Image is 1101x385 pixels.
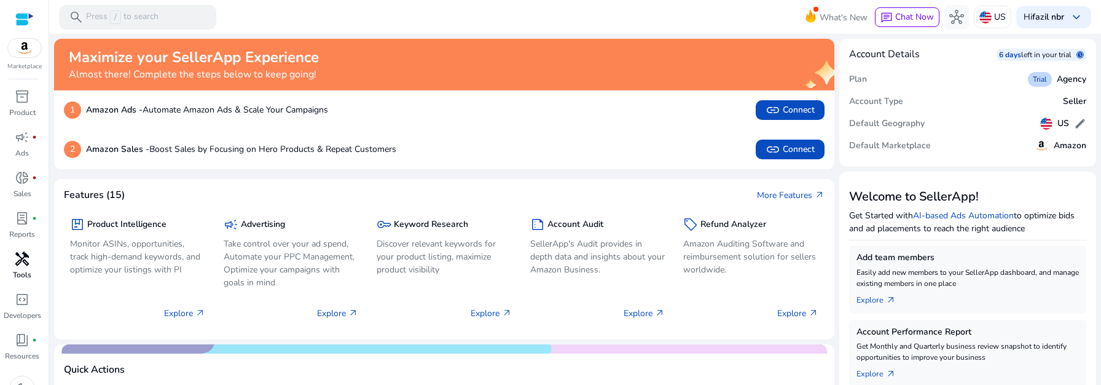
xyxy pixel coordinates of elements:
p: Discover relevant keywords for your product listing, maximize product visibility [377,237,512,276]
span: arrow_outward [886,369,896,379]
p: Amazon Auditing Software and reimbursement solution for sellers worldwide. [683,237,818,276]
p: Ads [15,148,29,159]
span: hub [949,10,964,25]
h4: Almost there! Complete the steps below to keep going! [69,69,319,81]
a: More Featuresarrow_outward [757,189,825,202]
span: package [70,217,85,232]
h5: Default Geography [849,119,925,129]
p: Press to search [86,10,159,24]
span: fiber_manual_record [32,135,37,140]
span: summarize [530,217,545,232]
span: Chat Now [895,11,934,23]
span: search [69,10,84,25]
a: AI-based Ads Automation [913,210,1014,221]
span: donut_small [15,170,29,185]
span: campaign [224,217,238,232]
h5: Account Performance Report [856,327,1079,338]
span: book_4 [15,333,29,347]
h4: Quick Actions [64,364,125,376]
span: arrow_outward [195,308,205,318]
h5: Product Intelligence [87,220,167,230]
p: Automate Amazon Ads & Scale Your Campaigns [86,103,328,116]
p: left in your trial [1021,50,1076,60]
p: Reports [9,229,35,240]
b: Amazon Sales - [86,143,149,155]
h5: Amazon [1054,141,1086,151]
p: Developers [4,310,41,321]
span: inventory_2 [15,89,29,104]
h5: Account Audit [547,220,603,230]
span: arrow_outward [815,190,825,200]
span: Connect [766,142,815,157]
span: link [766,142,780,157]
p: Monitor ASINs, opportunities, track high-demand keywords, and optimize your listings with PI [70,237,205,276]
span: fiber_manual_record [32,338,37,343]
p: Resources [5,351,39,362]
p: Explore [164,307,205,320]
h5: Refund Analyzer [700,220,766,230]
a: Explorearrow_outward [856,363,906,380]
p: Tools [13,269,31,280]
p: 1 [64,101,81,119]
p: Get Monthly and Quarterly business review snapshot to identify opportunities to improve your busi... [856,341,1079,363]
p: Explore [624,307,665,320]
button: hub [944,5,969,30]
span: fiber_manual_record [32,175,37,180]
span: fiber_manual_record [32,216,37,221]
h3: Welcome to SellerApp! [849,189,1086,204]
a: Explorearrow_outward [856,289,906,306]
span: handyman [15,252,29,266]
span: What's New [820,7,868,28]
h5: US [1057,119,1069,129]
p: Explore [777,307,818,320]
span: arrow_outward [348,308,358,318]
b: Amazon Ads - [86,104,143,116]
img: us.svg [979,11,992,23]
h5: Agency [1057,74,1086,85]
span: / [110,10,121,24]
p: Hi [1024,13,1064,22]
span: sell [683,217,698,232]
button: linkConnect [756,140,825,159]
h5: Add team members [856,253,1079,263]
span: arrow_outward [809,308,818,318]
p: Boost Sales by Focusing on Hero Products & Repeat Customers [86,143,396,156]
span: code_blocks [15,292,29,307]
span: key [377,217,391,232]
b: fazil nbr [1032,11,1064,23]
span: arrow_outward [655,308,665,318]
img: us.svg [1040,117,1052,130]
span: keyboard_arrow_down [1069,10,1084,25]
button: linkConnect [756,100,825,120]
span: arrow_outward [886,295,896,305]
p: Explore [471,307,512,320]
h5: Default Marketplace [849,141,931,151]
span: lab_profile [15,211,29,226]
p: Marketplace [7,62,42,71]
img: amazon.svg [8,39,41,57]
span: Connect [766,103,815,117]
h5: Plan [849,74,867,85]
p: 6 days [999,50,1021,60]
h4: Features (15) [64,189,125,201]
span: Trial [1033,74,1047,84]
span: edit [1074,117,1086,130]
p: Take control over your ad spend, Automate your PPC Management, Optimize your campaigns with goals... [224,237,359,289]
h5: Account Type [849,97,903,107]
h5: Seller [1063,97,1086,107]
p: SellerApp's Audit provides in depth data and insights about your Amazon Business. [530,237,665,276]
span: chat [880,12,893,24]
p: Easily add new members to your SellerApp dashboard, and manage existing members in one place [856,267,1079,289]
h2: Maximize your SellerApp Experience [69,49,319,66]
p: US [994,6,1006,28]
p: 2 [64,141,81,158]
p: Sales [14,188,31,199]
h4: Account Details [849,49,920,60]
p: Product [9,107,36,118]
span: arrow_outward [502,308,512,318]
span: link [766,103,780,117]
p: Get Started with to optimize bids and ad placements to reach the right audience [849,209,1086,235]
h5: Keyword Research [394,220,468,230]
p: Explore [317,307,358,320]
button: chatChat Now [875,7,939,27]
